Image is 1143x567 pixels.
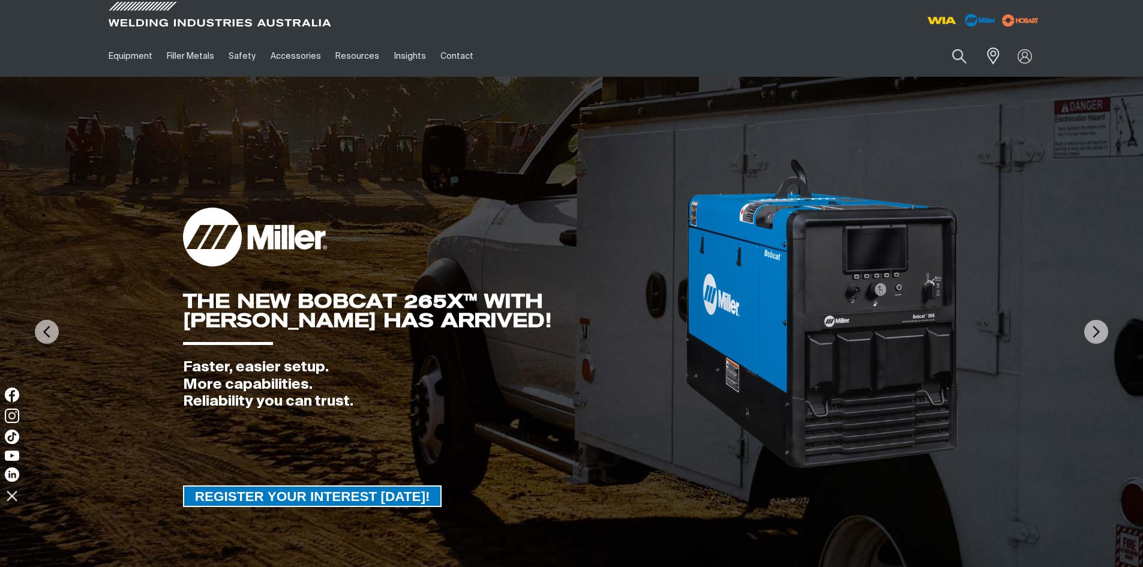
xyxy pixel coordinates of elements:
a: Insights [386,35,433,77]
a: Equipment [101,35,160,77]
nav: Main [101,35,807,77]
div: THE NEW BOBCAT 265X™ WITH [PERSON_NAME] HAS ARRIVED! [183,292,684,330]
img: Instagram [5,409,19,423]
input: Product name or item number... [923,42,979,70]
img: PrevArrow [35,320,59,344]
img: YouTube [5,451,19,461]
img: NextArrow [1084,320,1108,344]
a: REGISTER YOUR INTEREST TODAY! [183,485,442,507]
img: miller [998,11,1042,29]
button: Search products [939,42,980,70]
a: Filler Metals [160,35,221,77]
a: Resources [328,35,386,77]
img: LinkedIn [5,467,19,482]
img: TikTok [5,430,19,444]
a: Safety [221,35,263,77]
div: Faster, easier setup. More capabilities. Reliability you can trust. [183,359,684,410]
img: hide socials [2,485,22,506]
span: REGISTER YOUR INTEREST [DATE]! [184,485,441,507]
a: Accessories [263,35,328,77]
img: Facebook [5,388,19,402]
